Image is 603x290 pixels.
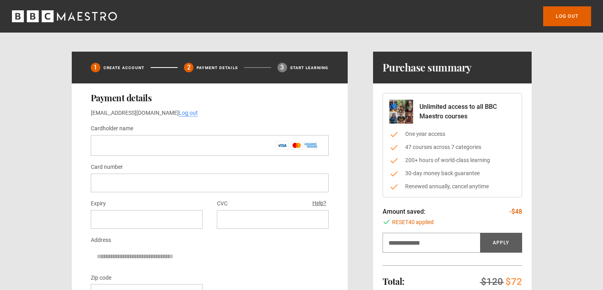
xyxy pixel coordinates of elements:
[91,236,111,245] label: Address
[392,218,434,226] span: RESET40 applied
[91,93,329,102] h2: Payment details
[91,63,100,72] div: 1
[91,273,111,283] label: Zip code
[12,10,117,22] svg: BBC Maestro
[184,63,193,72] div: 2
[197,65,238,71] p: Payment details
[480,233,522,253] button: Apply
[91,124,133,133] label: Cardholder name
[389,182,515,191] li: Renewed annually, cancel anytime
[278,63,287,72] div: 3
[91,162,123,172] label: Card number
[505,276,522,287] span: $72
[389,156,515,164] li: 200+ hours of world-class learning
[103,65,145,71] p: Create Account
[223,216,322,223] iframe: Secure payment input frame
[481,276,503,287] span: $120
[91,109,329,117] p: [EMAIL_ADDRESS][DOMAIN_NAME]
[383,207,425,217] p: Amount saved:
[543,6,591,26] a: Log out
[389,130,515,138] li: One year access
[310,198,329,209] button: Help?
[91,199,106,209] label: Expiry
[419,102,515,121] p: Unlimited access to all BBC Maestro courses
[97,179,322,187] iframe: Secure payment input frame
[389,169,515,178] li: 30-day money back guarantee
[97,216,196,223] iframe: Secure payment input frame
[217,199,228,209] label: CVC
[179,110,198,116] a: Log out
[383,276,404,286] h2: Total:
[509,207,522,217] p: -$48
[290,65,329,71] p: Start learning
[383,61,472,74] h1: Purchase summary
[389,143,515,151] li: 47 courses across 7 categories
